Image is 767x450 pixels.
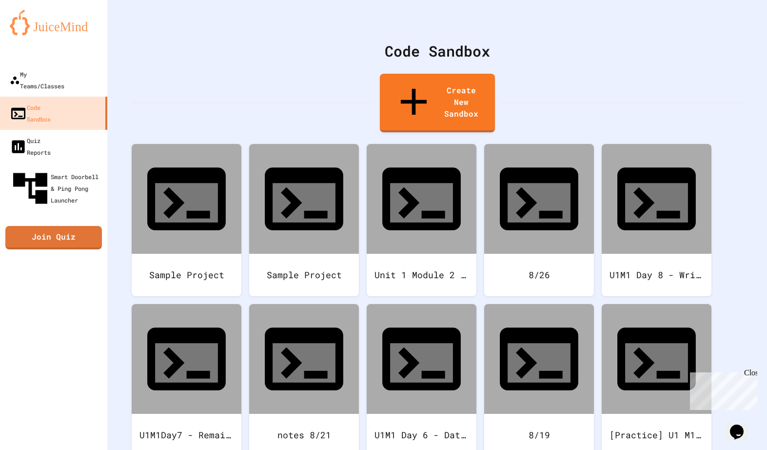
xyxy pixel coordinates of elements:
[380,74,495,132] a: Create New Sandbox
[10,102,51,125] div: Code Sandbox
[132,144,241,296] a: Sample Project
[249,254,359,296] div: Sample Project
[10,10,98,35] img: logo-orange.svg
[132,40,743,62] div: Code Sandbox
[132,254,241,296] div: Sample Project
[4,4,67,62] div: Chat with us now!Close
[484,144,594,296] a: 8/26
[367,144,476,296] a: Unit 1 Module 2 Lab Assignment
[602,254,711,296] div: U1M1 Day 8 - Writing the Rounding Algorithm
[249,144,359,296] a: Sample Project
[602,144,711,296] a: U1M1 Day 8 - Writing the Rounding Algorithm
[367,254,476,296] div: Unit 1 Module 2 Lab Assignment
[686,368,757,410] iframe: chat widget
[10,135,51,158] div: Quiz Reports
[5,226,102,249] a: Join Quiz
[726,411,757,440] iframe: chat widget
[10,168,103,209] div: Smart Doorbell & Ping Pong Launcher
[484,254,594,296] div: 8/26
[10,68,64,92] div: My Teams/Classes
